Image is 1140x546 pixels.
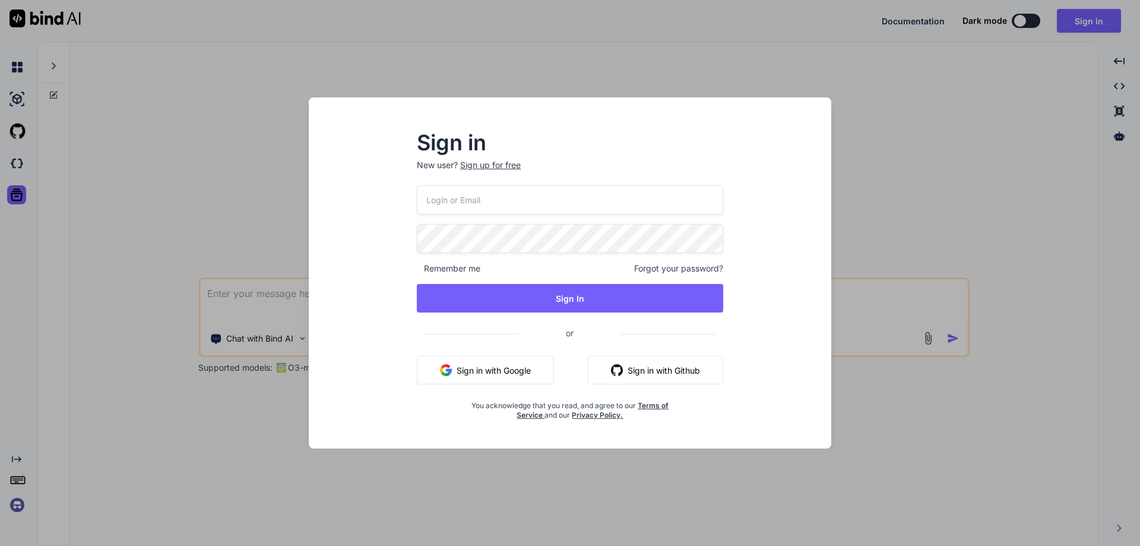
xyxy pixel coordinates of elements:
[611,364,623,376] img: github
[572,411,623,419] a: Privacy Policy.
[417,185,723,214] input: Login or Email
[518,318,621,348] span: or
[417,263,480,274] span: Remember me
[417,133,723,152] h2: Sign in
[588,356,723,384] button: Sign in with Github
[634,263,723,274] span: Forgot your password?
[460,159,521,171] div: Sign up for free
[417,356,554,384] button: Sign in with Google
[417,284,723,313] button: Sign In
[517,401,669,419] a: Terms of Service
[440,364,452,376] img: google
[417,159,723,185] p: New user?
[468,394,672,420] div: You acknowledge that you read, and agree to our and our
